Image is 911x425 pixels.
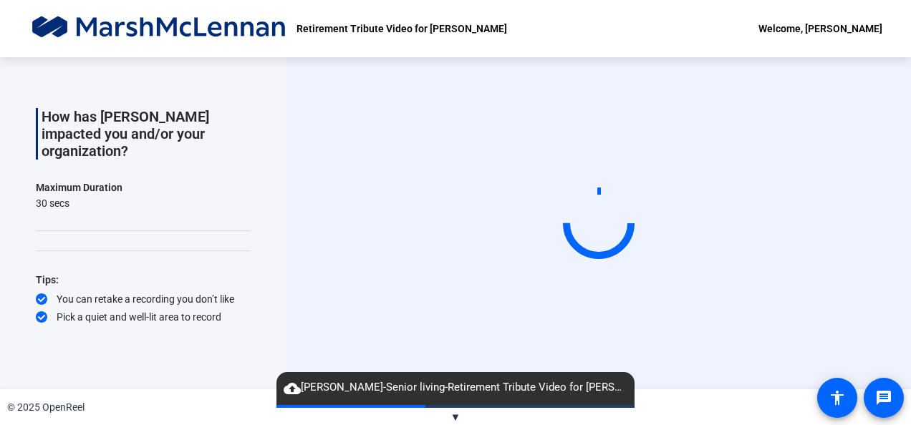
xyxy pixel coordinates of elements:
div: Tips: [36,271,251,288]
mat-icon: cloud_upload [284,380,301,397]
span: [PERSON_NAME]-Senior living-Retirement Tribute Video for [PERSON_NAME]-1757429212778-webcam [276,379,635,396]
img: OpenReel logo [29,14,289,43]
div: 30 secs [36,196,122,210]
span: ▼ [450,411,461,424]
div: You can retake a recording you don’t like [36,292,251,306]
div: © 2025 OpenReel [7,400,85,415]
div: Pick a quiet and well-lit area to record [36,310,251,324]
p: Retirement Tribute Video for [PERSON_NAME] [297,20,507,37]
p: How has [PERSON_NAME] impacted you and/or your organization? [42,108,251,160]
mat-icon: message [875,389,892,406]
div: Maximum Duration [36,179,122,196]
div: Welcome, [PERSON_NAME] [758,20,882,37]
mat-icon: accessibility [829,389,846,406]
